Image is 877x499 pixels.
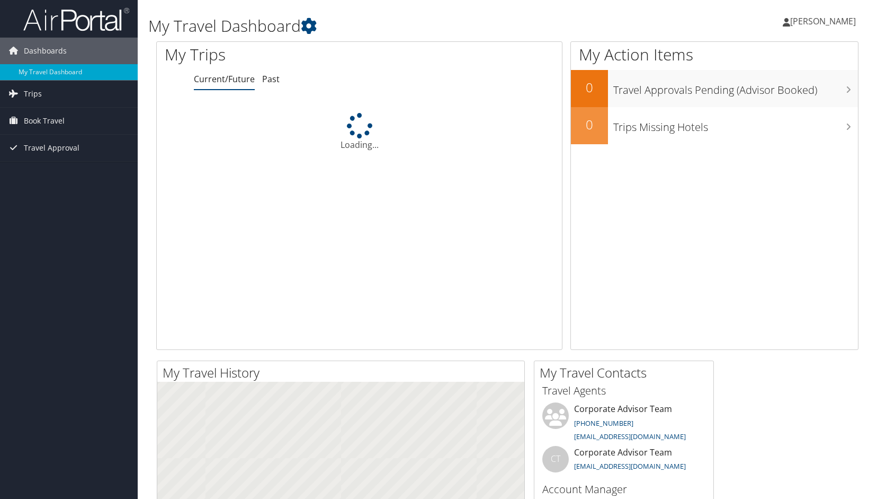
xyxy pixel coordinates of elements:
[574,418,633,428] a: [PHONE_NUMBER]
[165,43,385,66] h1: My Trips
[542,446,569,472] div: CT
[24,135,79,161] span: Travel Approval
[571,78,608,97] h2: 0
[24,108,65,134] span: Book Travel
[157,113,562,151] div: Loading...
[571,107,858,144] a: 0Trips Missing Hotels
[571,43,858,66] h1: My Action Items
[537,446,711,480] li: Corporate Advisor Team
[783,5,866,37] a: [PERSON_NAME]
[262,73,280,85] a: Past
[542,482,705,497] h3: Account Manager
[24,81,42,107] span: Trips
[194,73,255,85] a: Current/Future
[537,402,711,446] li: Corporate Advisor Team
[163,364,524,382] h2: My Travel History
[24,38,67,64] span: Dashboards
[571,116,608,134] h2: 0
[790,15,856,27] span: [PERSON_NAME]
[574,461,686,471] a: [EMAIL_ADDRESS][DOMAIN_NAME]
[574,432,686,441] a: [EMAIL_ADDRESS][DOMAIN_NAME]
[540,364,713,382] h2: My Travel Contacts
[148,15,627,37] h1: My Travel Dashboard
[23,7,129,32] img: airportal-logo.png
[542,383,705,398] h3: Travel Agents
[613,77,858,98] h3: Travel Approvals Pending (Advisor Booked)
[571,70,858,107] a: 0Travel Approvals Pending (Advisor Booked)
[613,115,858,135] h3: Trips Missing Hotels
